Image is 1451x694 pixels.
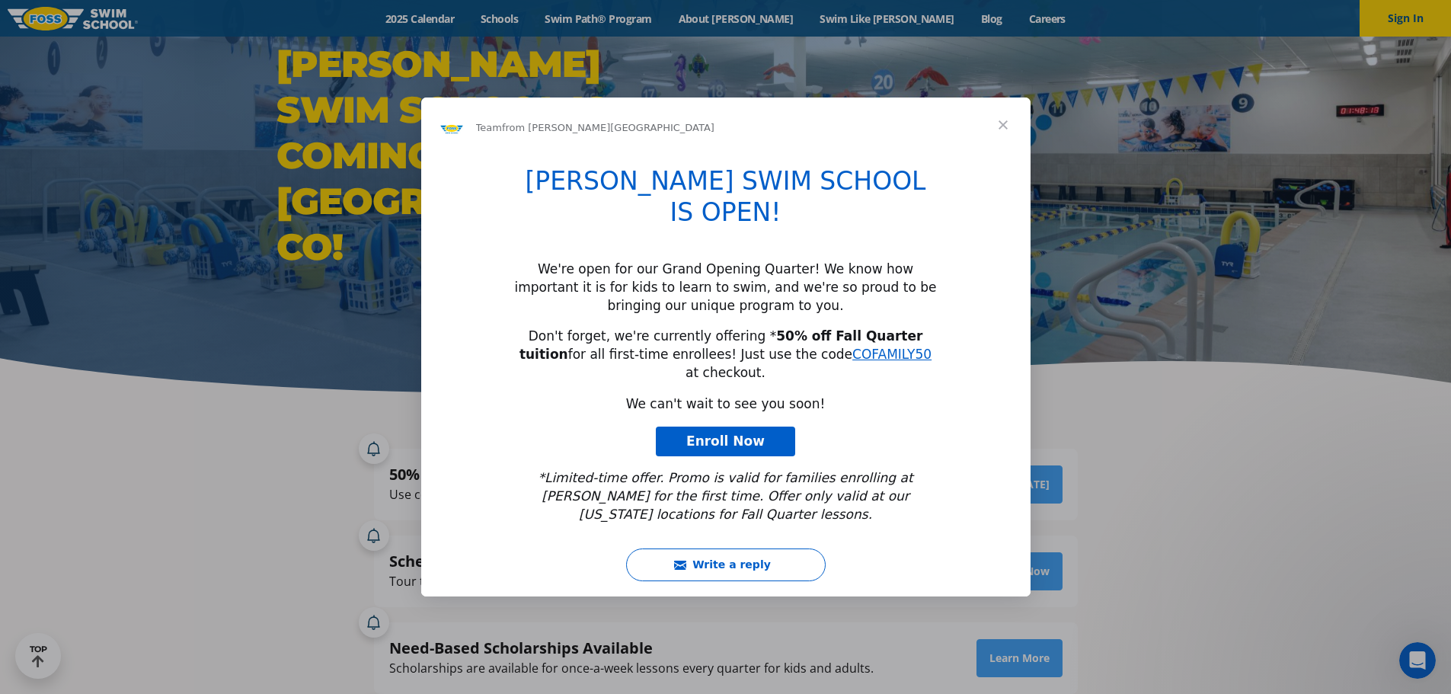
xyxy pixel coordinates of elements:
[852,347,932,362] a: COFAMILY50
[439,116,464,140] img: Profile image for Team
[502,122,714,133] span: from [PERSON_NAME][GEOGRAPHIC_DATA]
[514,328,938,382] div: Don't forget, we're currently offering * for all first-time enrollees! Just use the code at check...
[514,395,938,414] div: We can't wait to see you soon!
[476,122,502,133] span: Team
[514,166,938,238] h1: [PERSON_NAME] SWIM SCHOOL IS OPEN!
[538,470,912,522] i: *Limited-time offer. Promo is valid for families enrolling at [PERSON_NAME] for the first time. O...
[656,427,795,457] a: Enroll Now
[976,98,1031,152] span: Close
[626,548,826,581] button: Write a reply
[686,433,765,449] span: Enroll Now
[519,328,922,362] b: 50% off Fall Quarter tuition
[514,261,938,315] div: We're open for our Grand Opening Quarter! We know how important it is for kids to learn to swim, ...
